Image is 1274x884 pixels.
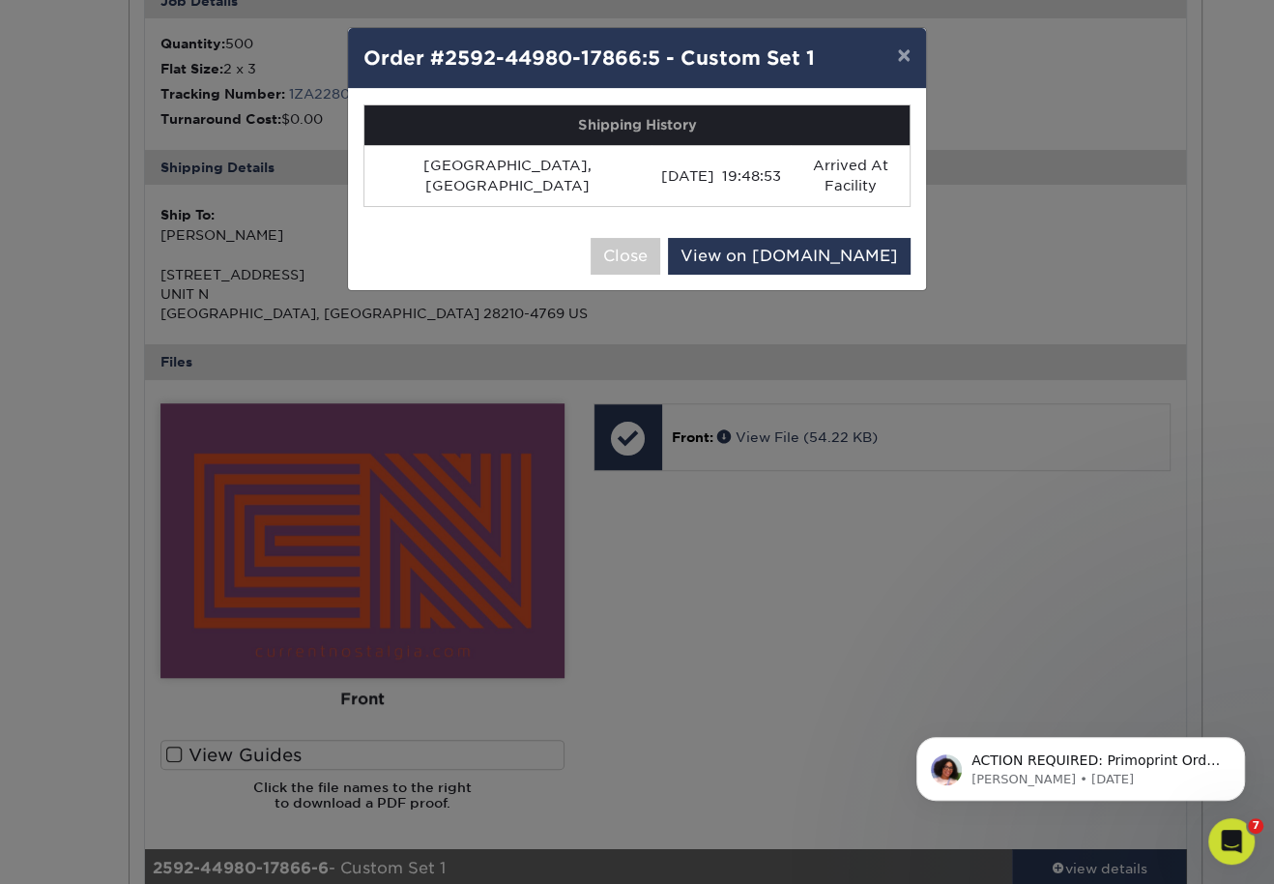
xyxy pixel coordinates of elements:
[1208,818,1255,865] iframe: Intercom live chat
[887,696,1274,832] iframe: Intercom notifications message
[668,238,911,275] a: View on [DOMAIN_NAME]
[1248,818,1263,834] span: 7
[363,44,911,73] h4: Order #2592-44980-17866:5 - Custom Set 1
[364,105,910,145] th: Shipping History
[791,145,910,206] td: Arrived At Facility
[591,238,660,275] button: Close
[882,28,926,82] button: ×
[364,145,651,206] td: [GEOGRAPHIC_DATA], [GEOGRAPHIC_DATA]
[651,145,791,206] td: [DATE] 19:48:53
